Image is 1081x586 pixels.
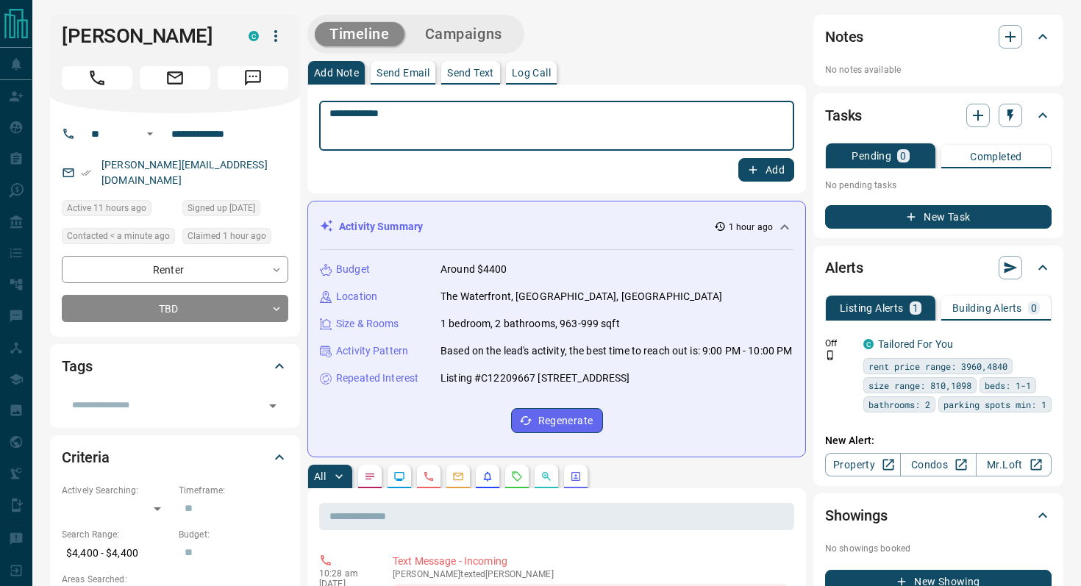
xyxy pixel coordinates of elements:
[868,397,930,412] span: bathrooms: 2
[900,453,976,476] a: Condos
[738,158,794,182] button: Add
[440,289,722,304] p: The Waterfront, [GEOGRAPHIC_DATA], [GEOGRAPHIC_DATA]
[62,256,288,283] div: Renter
[825,19,1052,54] div: Notes
[62,541,171,565] p: $4,400 - $4,400
[825,174,1052,196] p: No pending tasks
[140,66,210,90] span: Email
[62,354,92,378] h2: Tags
[825,250,1052,285] div: Alerts
[440,371,630,386] p: Listing #C12209667 [STREET_ADDRESS]
[393,554,788,569] p: Text Message - Incoming
[482,471,493,482] svg: Listing Alerts
[868,378,971,393] span: size range: 810,1098
[943,397,1046,412] span: parking spots min: 1
[868,359,1007,374] span: rent price range: 3960,4840
[825,542,1052,555] p: No showings booked
[188,201,255,215] span: Signed up [DATE]
[62,446,110,469] h2: Criteria
[825,98,1052,133] div: Tasks
[825,25,863,49] h2: Notes
[336,289,377,304] p: Location
[339,219,423,235] p: Activity Summary
[62,200,175,221] div: Mon Aug 11 2025
[314,471,326,482] p: All
[62,66,132,90] span: Call
[62,573,288,586] p: Areas Searched:
[1031,303,1037,313] p: 0
[825,433,1052,449] p: New Alert:
[263,396,283,416] button: Open
[315,22,404,46] button: Timeline
[570,471,582,482] svg: Agent Actions
[511,408,603,433] button: Regenerate
[825,205,1052,229] button: New Task
[440,262,507,277] p: Around $4400
[840,303,904,313] p: Listing Alerts
[393,471,405,482] svg: Lead Browsing Activity
[852,151,891,161] p: Pending
[62,349,288,384] div: Tags
[218,66,288,90] span: Message
[440,316,620,332] p: 1 bedroom, 2 bathrooms, 963-999 sqft
[393,569,788,579] p: [PERSON_NAME] texted [PERSON_NAME]
[913,303,918,313] p: 1
[182,200,288,221] div: Fri Sep 11 2020
[62,295,288,322] div: TBD
[825,104,862,127] h2: Tasks
[62,484,171,497] p: Actively Searching:
[452,471,464,482] svg: Emails
[249,31,259,41] div: condos.ca
[336,262,370,277] p: Budget
[67,229,170,243] span: Contacted < a minute ago
[970,151,1022,162] p: Completed
[101,159,268,186] a: [PERSON_NAME][EMAIL_ADDRESS][DOMAIN_NAME]
[878,338,953,350] a: Tailored For You
[62,24,226,48] h1: [PERSON_NAME]
[188,229,266,243] span: Claimed 1 hour ago
[447,68,494,78] p: Send Text
[320,213,793,240] div: Activity Summary1 hour ago
[62,528,171,541] p: Search Range:
[336,371,418,386] p: Repeated Interest
[67,201,146,215] span: Active 11 hours ago
[440,343,792,359] p: Based on the lead's activity, the best time to reach out is: 9:00 PM - 10:00 PM
[179,484,288,497] p: Timeframe:
[336,316,399,332] p: Size & Rooms
[410,22,517,46] button: Campaigns
[364,471,376,482] svg: Notes
[540,471,552,482] svg: Opportunities
[314,68,359,78] p: Add Note
[900,151,906,161] p: 0
[81,168,91,178] svg: Email Verified
[179,528,288,541] p: Budget:
[319,568,371,579] p: 10:28 am
[377,68,429,78] p: Send Email
[825,453,901,476] a: Property
[825,337,855,350] p: Off
[141,125,159,143] button: Open
[952,303,1022,313] p: Building Alerts
[511,471,523,482] svg: Requests
[825,504,888,527] h2: Showings
[825,63,1052,76] p: No notes available
[182,228,288,249] div: Tue Aug 12 2025
[825,350,835,360] svg: Push Notification Only
[985,378,1031,393] span: beds: 1-1
[729,221,773,234] p: 1 hour ago
[825,498,1052,533] div: Showings
[62,228,175,249] div: Tue Aug 12 2025
[863,339,874,349] div: condos.ca
[825,256,863,279] h2: Alerts
[512,68,551,78] p: Log Call
[423,471,435,482] svg: Calls
[976,453,1052,476] a: Mr.Loft
[336,343,408,359] p: Activity Pattern
[62,440,288,475] div: Criteria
